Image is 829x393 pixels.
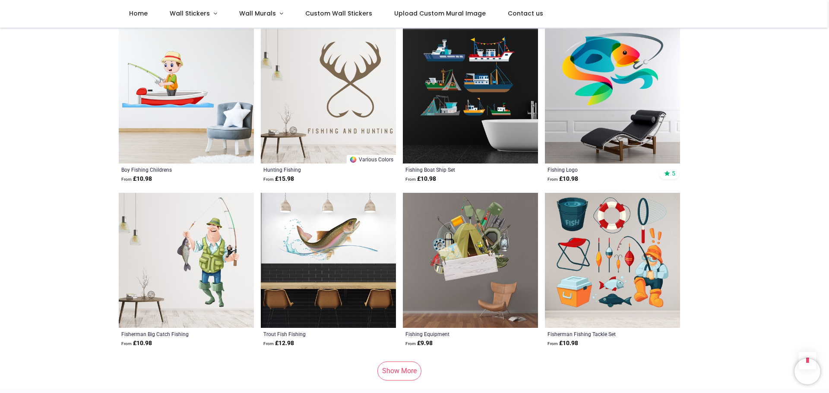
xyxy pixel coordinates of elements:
a: Fishing Equipment [405,330,509,337]
a: Fishing Boat Ship Set [405,166,509,173]
img: Fishing Boat Ship Wall Sticker Set [403,28,538,163]
span: From [547,341,558,346]
span: From [121,177,132,182]
img: Fisherman Big Catch Fishing Wall Sticker [119,193,254,328]
span: From [405,177,416,182]
span: Home [129,9,148,18]
span: From [263,177,274,182]
span: From [121,341,132,346]
a: Fishing Logo [547,166,652,173]
a: Hunting Fishing [263,166,367,173]
img: Trout Fish Fishing Wall Sticker [261,193,396,328]
img: Hunting Fishing Wall Sticker [261,28,396,163]
span: Wall Stickers [170,9,210,18]
a: Fisherman Fishing Tackle Set [547,330,652,337]
span: Upload Custom Mural Image [394,9,486,18]
img: Color Wheel [349,156,357,163]
a: Boy Fishing Childrens [121,166,225,173]
img: Fisherman Fishing Tackle Wall Sticker Set [545,193,680,328]
a: Fisherman Big Catch Fishing [121,330,225,337]
strong: £ 10.98 [121,175,152,183]
strong: £ 12.98 [263,339,294,348]
img: Fishing Equipment Wall Sticker [403,193,538,328]
strong: £ 9.98 [405,339,433,348]
span: Custom Wall Stickers [305,9,372,18]
strong: £ 15.98 [263,175,294,183]
strong: £ 10.98 [121,339,152,348]
strong: £ 10.98 [547,175,578,183]
span: From [263,341,274,346]
span: 5 [672,170,675,177]
a: Various Colors [347,155,396,163]
img: Fishing Logo Wall Sticker [545,28,680,163]
strong: £ 10.98 [405,175,436,183]
img: Boy Fishing Childrens Wall Sticker [119,28,254,163]
strong: £ 10.98 [547,339,578,348]
span: From [405,341,416,346]
iframe: Brevo live chat [794,358,820,384]
span: Contact us [508,9,543,18]
a: Show More [377,362,421,380]
span: From [547,177,558,182]
span: Wall Murals [239,9,276,18]
a: Trout Fish Fishing [263,330,367,337]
